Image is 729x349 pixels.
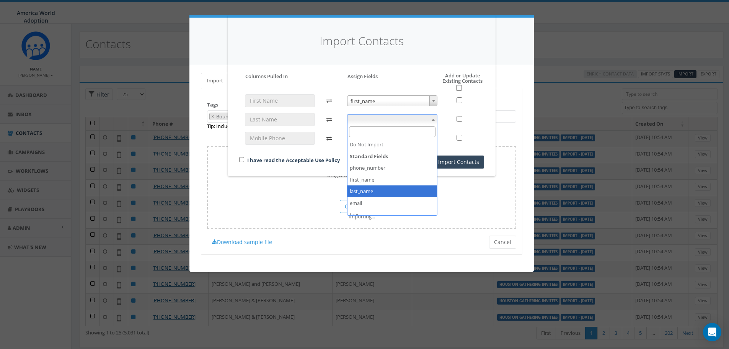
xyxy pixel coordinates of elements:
[245,73,288,80] h5: Columns Pulled In
[456,85,462,91] input: Select All
[347,139,437,151] li: Do Not Import
[347,209,437,221] li: tags
[347,95,438,106] span: first_name
[347,96,437,107] span: first_name
[347,162,437,174] li: phone_number
[239,33,484,49] h4: Import Contacts
[347,174,437,186] li: first_name
[347,185,437,197] li: last_name
[425,73,484,91] h5: Add or Update Existing Contacts
[703,323,721,341] div: Open Intercom Messenger
[245,113,315,126] input: Last Name
[433,156,484,169] button: Import Contacts
[347,151,437,162] strong: Standard Fields
[245,94,315,107] input: First Name
[347,197,437,209] li: email
[347,151,437,221] li: Standard Fields
[245,132,315,145] input: Mobile Phone
[247,157,340,164] a: I have read the Acceptable Use Policy
[347,73,378,80] h5: Assign Fields
[349,126,436,138] input: Search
